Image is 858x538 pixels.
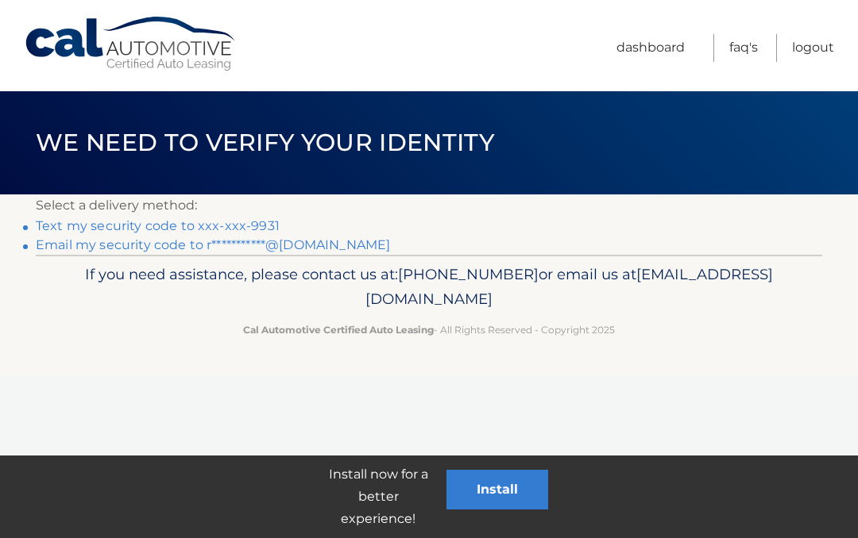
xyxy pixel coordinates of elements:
[24,16,238,72] a: Cal Automotive
[60,321,798,338] p: - All Rights Reserved - Copyright 2025
[36,194,822,217] p: Select a delivery method:
[36,128,494,157] span: We need to verify your identity
[446,470,548,509] button: Install
[792,34,834,62] a: Logout
[398,265,539,283] span: [PHONE_NUMBER]
[616,34,685,62] a: Dashboard
[729,34,758,62] a: FAQ's
[243,324,434,336] strong: Cal Automotive Certified Auto Leasing
[310,463,446,530] p: Install now for a better experience!
[60,262,798,313] p: If you need assistance, please contact us at: or email us at
[36,218,280,233] a: Text my security code to xxx-xxx-9931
